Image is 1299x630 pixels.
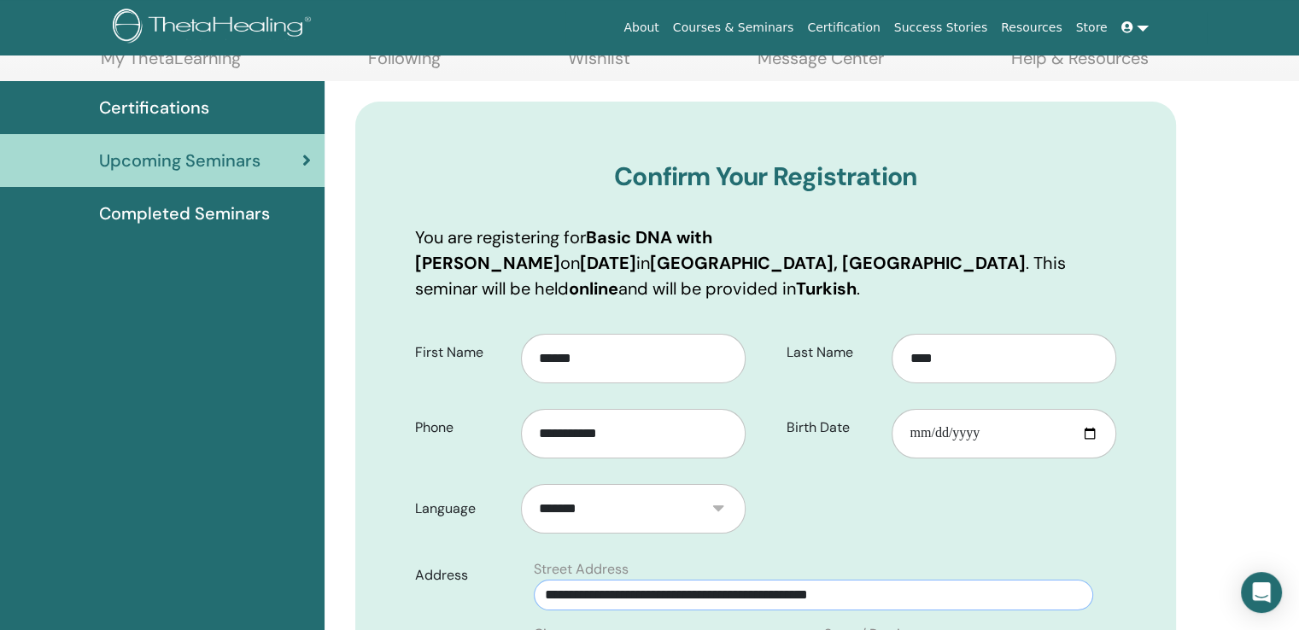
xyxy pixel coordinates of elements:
[758,48,884,81] a: Message Center
[402,411,521,444] label: Phone
[534,559,629,580] label: Street Address
[101,48,241,81] a: My ThetaLearning
[99,95,209,120] span: Certifications
[617,12,665,44] a: About
[580,252,636,274] b: [DATE]
[368,48,441,81] a: Following
[800,12,886,44] a: Certification
[99,148,260,173] span: Upcoming Seminars
[994,12,1069,44] a: Resources
[99,201,270,226] span: Completed Seminars
[774,336,892,369] label: Last Name
[415,161,1116,192] h3: Confirm Your Registration
[1011,48,1149,81] a: Help & Resources
[887,12,994,44] a: Success Stories
[569,277,618,300] b: online
[666,12,801,44] a: Courses & Seminars
[113,9,317,47] img: logo.png
[796,277,857,300] b: Turkish
[1069,12,1115,44] a: Store
[568,48,630,81] a: Wishlist
[650,252,1026,274] b: [GEOGRAPHIC_DATA], [GEOGRAPHIC_DATA]
[402,493,521,525] label: Language
[402,336,521,369] label: First Name
[415,225,1116,301] p: You are registering for on in . This seminar will be held and will be provided in .
[774,411,892,444] label: Birth Date
[402,559,524,592] label: Address
[1241,572,1282,613] div: Open Intercom Messenger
